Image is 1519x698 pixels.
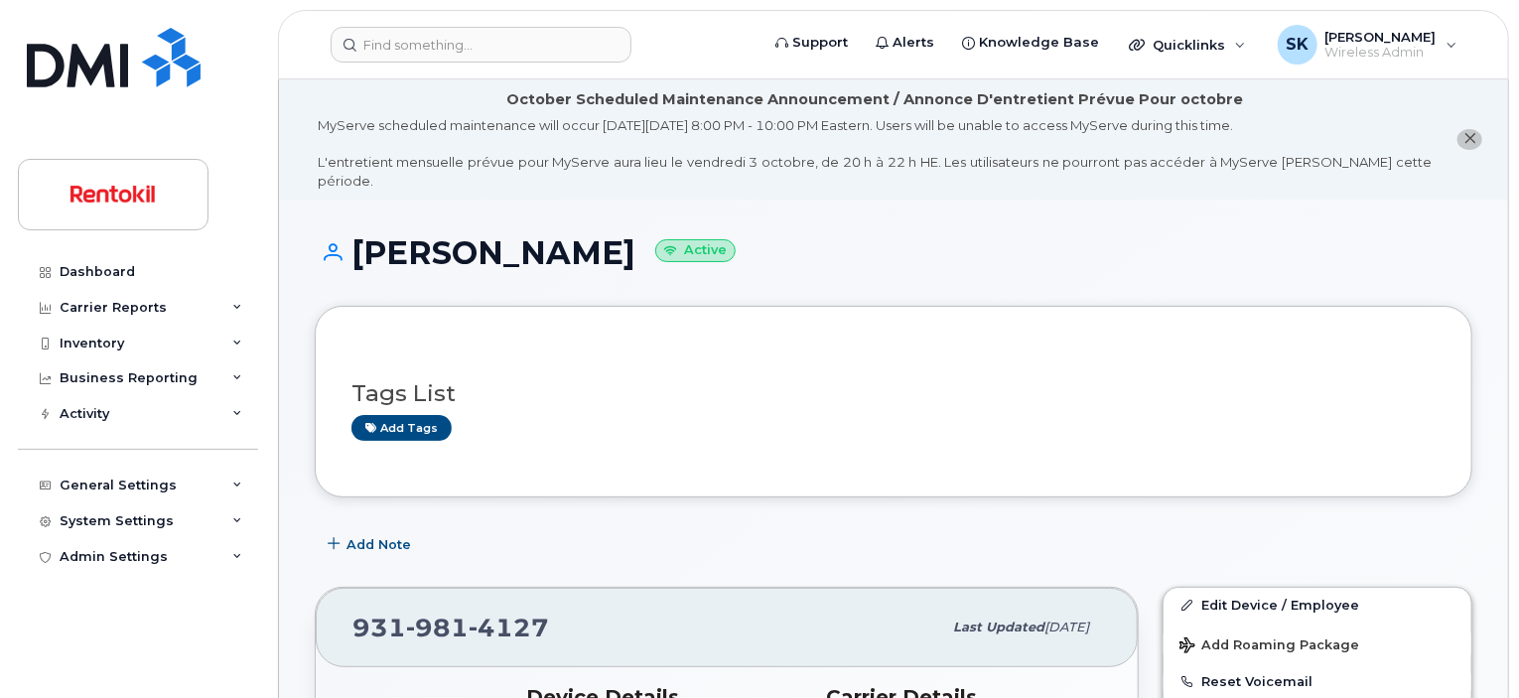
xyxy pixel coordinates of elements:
span: 981 [406,613,469,642]
iframe: Messenger Launcher [1433,612,1504,683]
span: 4127 [469,613,549,642]
span: [DATE] [1044,620,1089,634]
small: Active [655,239,736,262]
div: October Scheduled Maintenance Announcement / Annonce D'entretient Prévue Pour octobre [506,89,1243,110]
h1: [PERSON_NAME] [315,235,1472,270]
span: Add Roaming Package [1179,637,1359,656]
span: 931 [352,613,549,642]
button: Add Note [315,527,428,563]
span: Last updated [953,620,1044,634]
button: Add Roaming Package [1164,624,1471,664]
a: Edit Device / Employee [1164,588,1471,624]
span: Add Note [346,535,411,554]
h3: Tags List [351,381,1436,406]
div: MyServe scheduled maintenance will occur [DATE][DATE] 8:00 PM - 10:00 PM Eastern. Users will be u... [318,116,1432,190]
button: close notification [1457,129,1482,150]
a: Add tags [351,415,452,440]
